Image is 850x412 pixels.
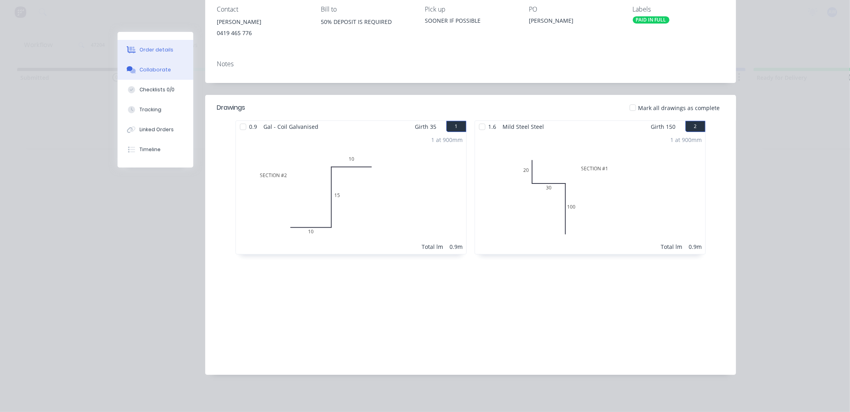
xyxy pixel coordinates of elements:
div: SECTION #21015101 at 900mmTotal lm0.9m [236,132,466,254]
button: Timeline [118,140,193,160]
div: 1 at 900mm [432,136,463,144]
button: Collaborate [118,60,193,80]
div: Pick up [425,6,516,13]
span: Mild Steel Steel [500,121,548,132]
div: Order details [139,46,173,53]
div: Drawings [217,103,245,112]
div: Checklists 0/0 [139,86,175,93]
button: 1 [446,121,466,132]
div: Notes [217,60,724,68]
div: Contact [217,6,308,13]
div: 0419 465 776 [217,28,308,39]
span: Girth 35 [415,121,437,132]
div: Linked Orders [139,126,174,133]
div: SOONER IF POSSIBLE [425,16,516,25]
div: [PERSON_NAME]0419 465 776 [217,16,308,42]
span: 1.6 [485,121,500,132]
div: Labels [633,6,724,13]
div: PAID IN FULL [633,16,669,24]
div: PO [529,6,620,13]
button: 2 [685,121,705,132]
button: Checklists 0/0 [118,80,193,100]
div: Timeline [139,146,161,153]
div: [PERSON_NAME] [529,16,620,28]
div: 1 at 900mm [671,136,702,144]
button: Tracking [118,100,193,120]
button: Order details [118,40,193,60]
div: SECTION #120301001 at 900mmTotal lm0.9m [475,132,705,254]
div: 50% DEPOSIT IS REQUIRED [321,16,412,28]
span: 0.9 [246,121,261,132]
span: Gal - Coil Galvanised [261,121,322,132]
span: Girth 150 [651,121,676,132]
span: Mark all drawings as complete [638,104,720,112]
div: Total lm [661,242,683,251]
div: 0.9m [689,242,702,251]
div: 50% DEPOSIT IS REQUIRED [321,16,412,42]
div: Bill to [321,6,412,13]
div: 0.9m [450,242,463,251]
div: [PERSON_NAME] [217,16,308,28]
div: Collaborate [139,66,171,73]
div: Tracking [139,106,161,113]
div: Total lm [422,242,444,251]
button: Linked Orders [118,120,193,140]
